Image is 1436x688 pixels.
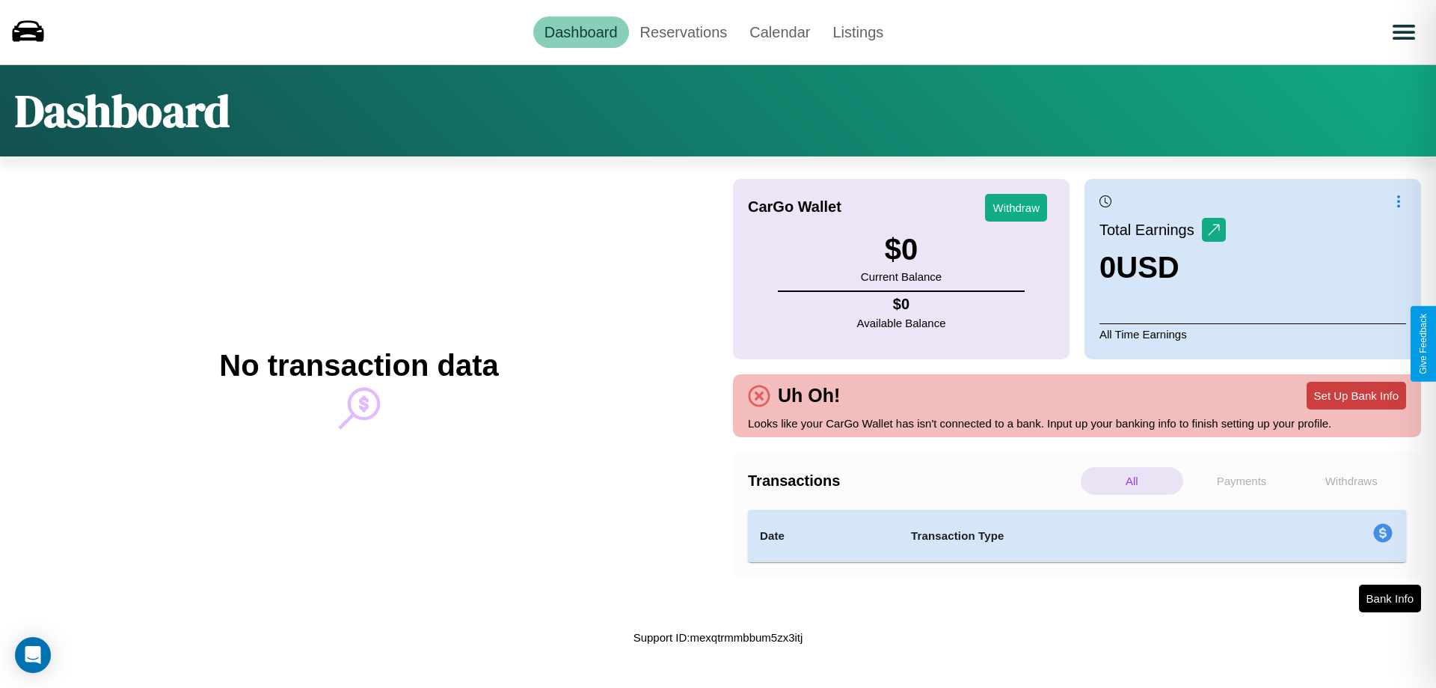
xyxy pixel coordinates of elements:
[857,296,946,313] h4: $ 0
[738,16,821,48] a: Calendar
[1191,467,1293,495] p: Payments
[633,627,803,648] p: Support ID: mexqtrmmbbum5zx3itj
[1418,314,1429,374] div: Give Feedback
[1359,585,1421,612] button: Bank Info
[821,16,895,48] a: Listings
[533,16,629,48] a: Dashboard
[748,413,1406,433] p: Looks like your CarGo Wallet has isn't connected to a bank. Input up your banking info to finish ...
[219,349,498,383] h2: No transaction data
[861,233,942,267] h3: $ 0
[1081,467,1183,495] p: All
[748,510,1406,562] table: simple table
[770,385,847,407] h4: Uh Oh!
[861,267,942,287] p: Current Balance
[1307,382,1406,410] button: Set Up Bank Info
[760,527,887,545] h4: Date
[629,16,739,48] a: Reservations
[748,472,1077,490] h4: Transactions
[1300,467,1402,495] p: Withdraws
[15,80,230,141] h1: Dashboard
[1099,251,1226,284] h3: 0 USD
[748,198,841,216] h4: CarGo Wallet
[15,637,51,673] div: Open Intercom Messenger
[1383,11,1425,53] button: Open menu
[1099,323,1406,344] p: All Time Earnings
[1099,216,1202,243] p: Total Earnings
[857,313,946,333] p: Available Balance
[985,194,1047,222] button: Withdraw
[911,527,1251,545] h4: Transaction Type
